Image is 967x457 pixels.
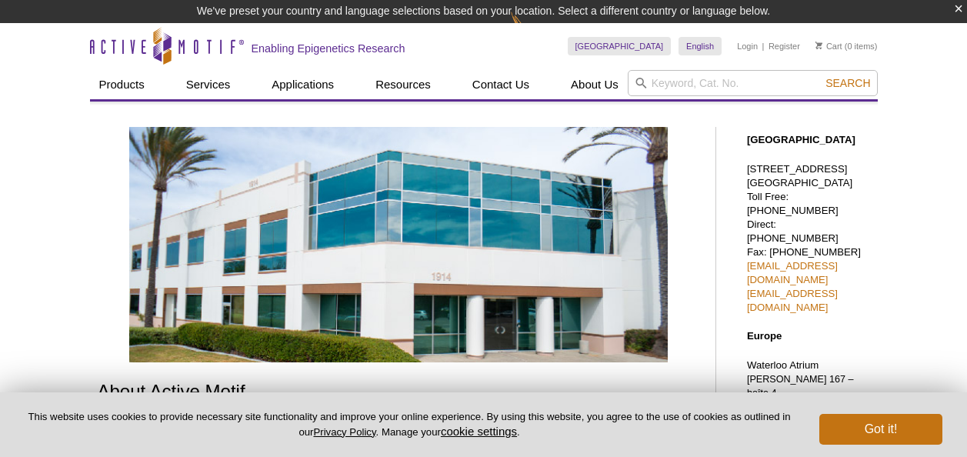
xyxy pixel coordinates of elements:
a: [EMAIL_ADDRESS][DOMAIN_NAME] [747,260,838,285]
a: [EMAIL_ADDRESS][DOMAIN_NAME] [747,288,838,313]
span: [PERSON_NAME] 167 – boîte 4 BE-1410 [GEOGRAPHIC_DATA], [GEOGRAPHIC_DATA] [747,374,854,440]
a: Applications [262,70,343,99]
a: [GEOGRAPHIC_DATA] [568,37,672,55]
input: Keyword, Cat. No. [628,70,878,96]
a: Contact Us [463,70,539,99]
a: Privacy Policy [313,426,375,438]
a: Login [737,41,758,52]
span: Search [825,77,870,89]
a: About Us [562,70,628,99]
button: Got it! [819,414,942,445]
h1: About Active Motif [98,382,700,404]
a: Resources [366,70,440,99]
a: Cart [815,41,842,52]
a: Products [90,70,154,99]
p: This website uses cookies to provide necessary site functionality and improve your online experie... [25,410,794,439]
strong: [GEOGRAPHIC_DATA] [747,134,855,145]
button: Search [821,76,875,90]
img: Change Here [511,12,552,48]
h2: Enabling Epigenetics Research [252,42,405,55]
a: Services [177,70,240,99]
strong: Europe [747,330,782,342]
p: [STREET_ADDRESS] [GEOGRAPHIC_DATA] Toll Free: [PHONE_NUMBER] Direct: [PHONE_NUMBER] Fax: [PHONE_N... [747,162,870,315]
a: Register [769,41,800,52]
a: English [679,37,722,55]
button: cookie settings [441,425,517,438]
li: | [762,37,765,55]
img: Your Cart [815,42,822,49]
li: (0 items) [815,37,878,55]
